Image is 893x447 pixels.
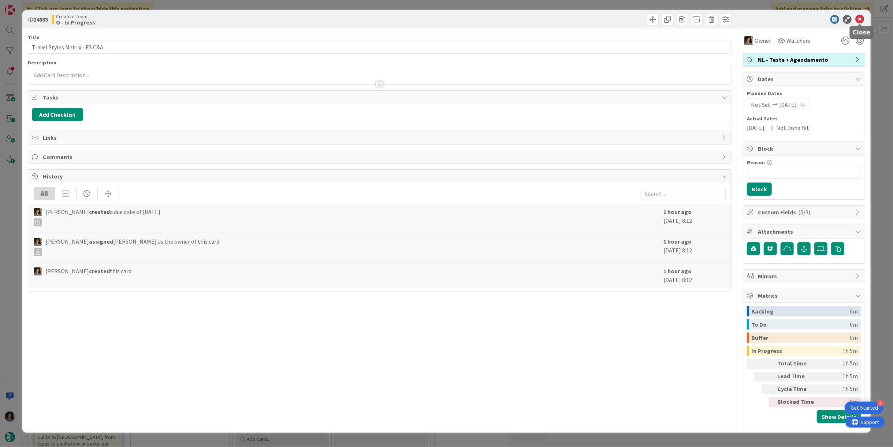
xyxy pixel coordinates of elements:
span: ( 0/3 ) [798,209,810,216]
img: MS [744,36,753,45]
label: Reason [747,159,765,166]
span: Description [28,59,56,66]
b: assigned [89,238,113,245]
b: created [89,267,110,275]
div: [DATE] 8:12 [663,267,726,284]
b: created [89,208,110,215]
span: [PERSON_NAME] [PERSON_NAME] as the owner of this card [45,237,219,256]
button: Block [747,183,772,196]
img: MS [34,267,42,275]
span: [DATE] [747,123,764,132]
span: Block [758,144,852,153]
div: [DATE] 8:12 [663,237,726,259]
div: In Progress [751,346,842,356]
h5: Close [853,29,871,36]
input: type card name here... [28,41,732,54]
div: 0m [850,306,858,316]
b: 1 hour ago [663,238,692,245]
div: Backlog [751,306,850,316]
input: Search... [641,187,726,200]
button: Show Details [817,410,861,423]
span: Custom Fields [758,208,852,217]
span: Watchers [786,36,810,45]
span: Metrics [758,291,852,300]
div: 1h 5m [842,346,858,356]
div: Lead Time [777,372,818,382]
div: 4 [877,400,884,406]
span: Actual Dates [747,115,861,123]
div: Cycle Time [777,384,818,394]
label: Title [28,34,40,41]
span: [PERSON_NAME] a due date of [DATE] [45,207,160,226]
span: Dates [758,75,852,83]
span: Tasks [43,93,718,102]
div: 0m [821,397,858,407]
div: 0m [850,333,858,343]
div: 0m [850,319,858,330]
span: Planned Dates [747,90,861,97]
div: Total Time [777,359,818,369]
b: 1 hour ago [663,208,692,215]
div: Blocked Time [777,397,818,407]
span: History [43,172,718,181]
span: Comments [43,153,718,161]
span: Support [15,1,33,10]
img: MS [34,208,42,216]
img: MS [34,238,42,246]
span: Links [43,133,718,142]
button: Add Checklist [32,108,83,121]
span: Not Done Yet [776,123,809,132]
div: To Do [751,319,850,330]
span: NL - Teste + Agendamento [758,55,852,64]
b: 24883 [33,16,48,23]
span: Owner [755,36,771,45]
b: O - In Progress [56,19,95,25]
span: Attachments [758,227,852,236]
div: 1h 5m [821,384,858,394]
span: [PERSON_NAME] this card [45,267,131,275]
div: Buffer [751,333,850,343]
span: Mirrors [758,272,852,281]
div: Get Started [851,404,878,412]
div: 1h 5m [821,359,858,369]
span: [DATE] [779,100,797,109]
div: 1h 5m [821,372,858,382]
span: Not Set [751,100,770,109]
span: ID [28,15,48,24]
b: 1 hour ago [663,267,692,275]
div: Open Get Started checklist, remaining modules: 4 [845,402,884,414]
span: Creative Team [56,14,95,19]
div: All [34,187,55,200]
div: [DATE] 8:12 [663,207,726,229]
